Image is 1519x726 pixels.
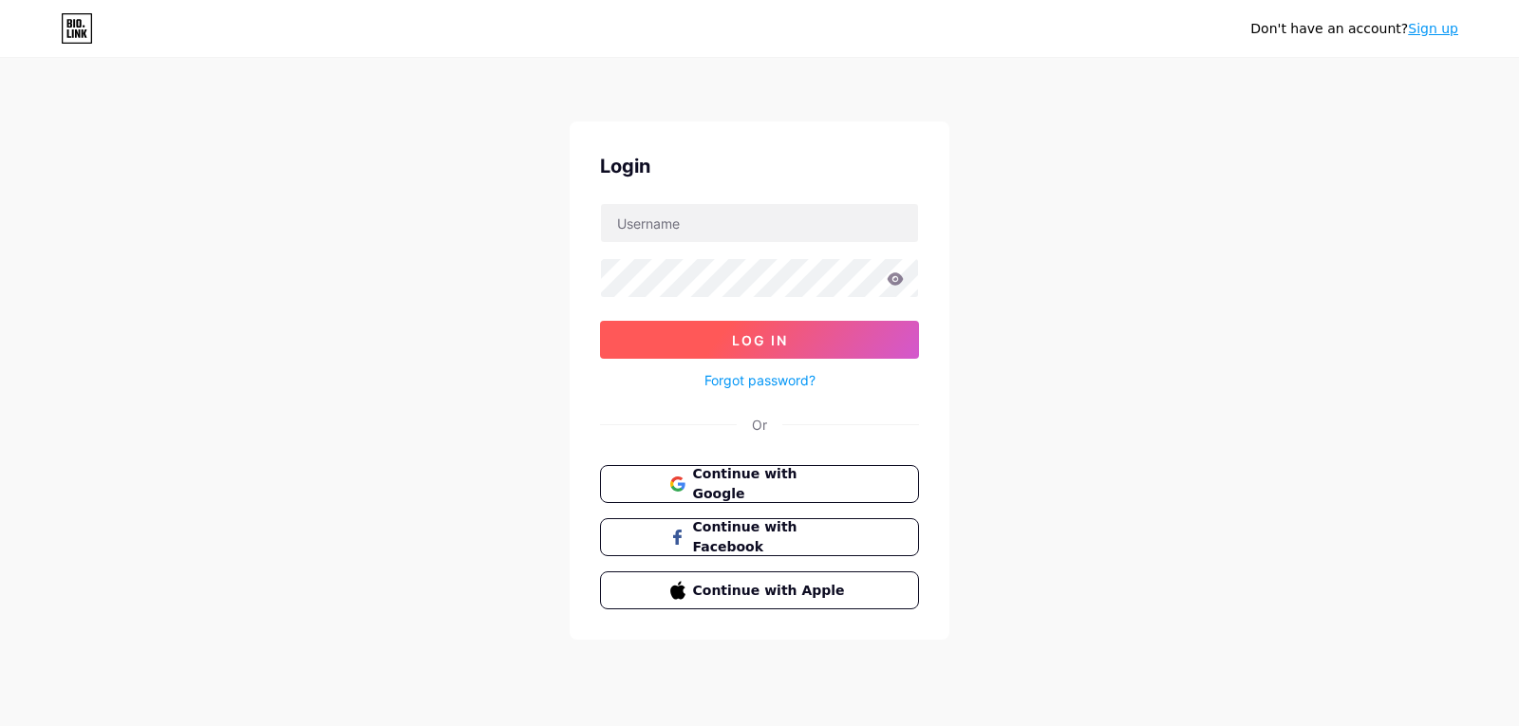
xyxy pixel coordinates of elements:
[600,152,919,180] div: Login
[600,571,919,609] button: Continue with Apple
[600,321,919,359] button: Log In
[600,465,919,503] button: Continue with Google
[693,464,850,504] span: Continue with Google
[752,415,767,435] div: Or
[1250,19,1458,39] div: Don't have an account?
[704,370,816,390] a: Forgot password?
[693,517,850,557] span: Continue with Facebook
[601,204,918,242] input: Username
[600,518,919,556] button: Continue with Facebook
[1408,21,1458,36] a: Sign up
[732,332,788,348] span: Log In
[693,581,850,601] span: Continue with Apple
